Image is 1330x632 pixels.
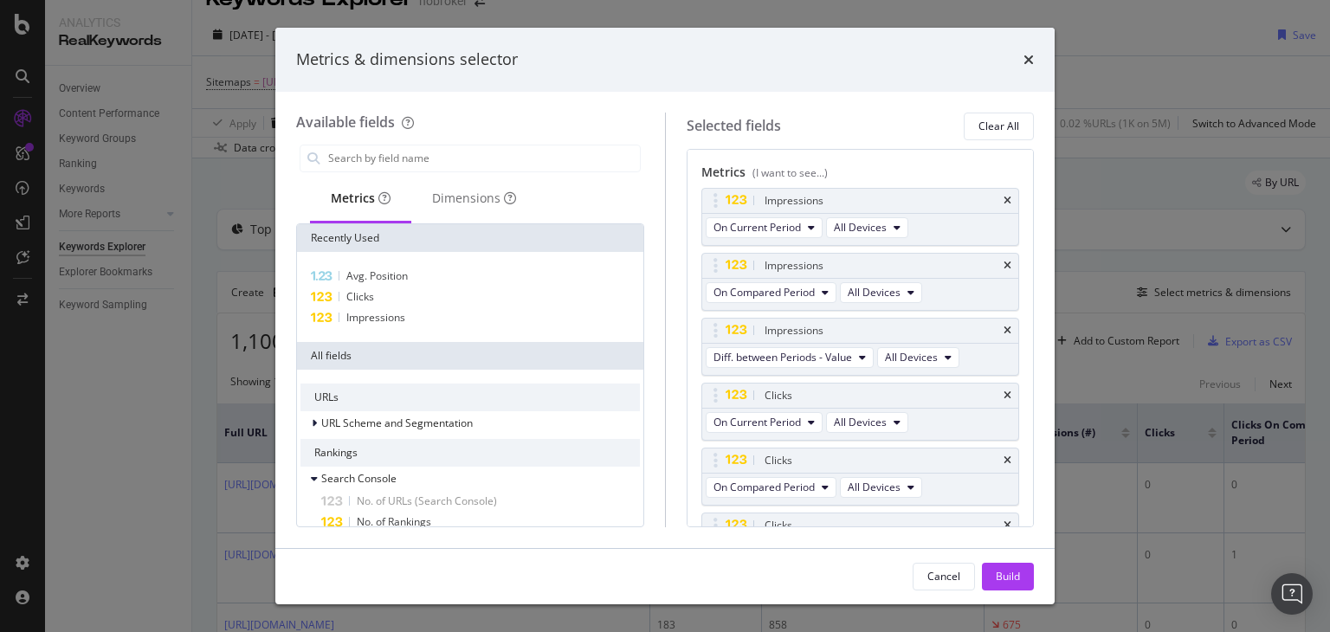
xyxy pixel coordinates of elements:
[713,350,852,364] span: Diff. between Periods - Value
[701,448,1020,506] div: ClickstimesOn Compared PeriodAll Devices
[706,217,823,238] button: On Current Period
[877,347,959,368] button: All Devices
[326,145,640,171] input: Search by field name
[357,493,497,508] span: No. of URLs (Search Console)
[765,517,792,534] div: Clicks
[927,569,960,584] div: Cancel
[297,224,643,252] div: Recently Used
[346,310,405,325] span: Impressions
[840,477,922,498] button: All Devices
[964,113,1034,140] button: Clear All
[885,350,938,364] span: All Devices
[296,113,395,132] div: Available fields
[275,28,1055,604] div: modal
[840,282,922,303] button: All Devices
[765,257,823,274] div: Impressions
[713,220,801,235] span: On Current Period
[701,383,1020,441] div: ClickstimesOn Current PeriodAll Devices
[765,387,792,404] div: Clicks
[706,282,836,303] button: On Compared Period
[331,190,391,207] div: Metrics
[1023,48,1034,71] div: times
[834,220,887,235] span: All Devices
[752,165,828,180] div: (I want to see...)
[996,569,1020,584] div: Build
[1004,261,1011,271] div: times
[357,514,431,529] span: No. of Rankings
[1004,455,1011,466] div: times
[701,188,1020,246] div: ImpressionstimesOn Current PeriodAll Devices
[300,384,640,411] div: URLs
[300,439,640,467] div: Rankings
[706,347,874,368] button: Diff. between Periods - Value
[1271,573,1313,615] div: Open Intercom Messenger
[701,164,1020,188] div: Metrics
[297,342,643,370] div: All fields
[713,285,815,300] span: On Compared Period
[432,190,516,207] div: Dimensions
[834,415,887,429] span: All Devices
[1004,196,1011,206] div: times
[346,289,374,304] span: Clicks
[848,480,901,494] span: All Devices
[346,268,408,283] span: Avg. Position
[1004,326,1011,336] div: times
[701,513,1020,571] div: ClickstimesDiff. between Periods - ValueAll Devices
[713,415,801,429] span: On Current Period
[765,322,823,339] div: Impressions
[1004,390,1011,401] div: times
[826,412,908,433] button: All Devices
[321,471,397,486] span: Search Console
[321,416,473,430] span: URL Scheme and Segmentation
[706,412,823,433] button: On Current Period
[826,217,908,238] button: All Devices
[296,48,518,71] div: Metrics & dimensions selector
[978,119,1019,133] div: Clear All
[982,563,1034,590] button: Build
[701,318,1020,376] div: ImpressionstimesDiff. between Periods - ValueAll Devices
[706,477,836,498] button: On Compared Period
[713,480,815,494] span: On Compared Period
[913,563,975,590] button: Cancel
[687,116,781,136] div: Selected fields
[1004,520,1011,531] div: times
[848,285,901,300] span: All Devices
[701,253,1020,311] div: ImpressionstimesOn Compared PeriodAll Devices
[765,192,823,210] div: Impressions
[765,452,792,469] div: Clicks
